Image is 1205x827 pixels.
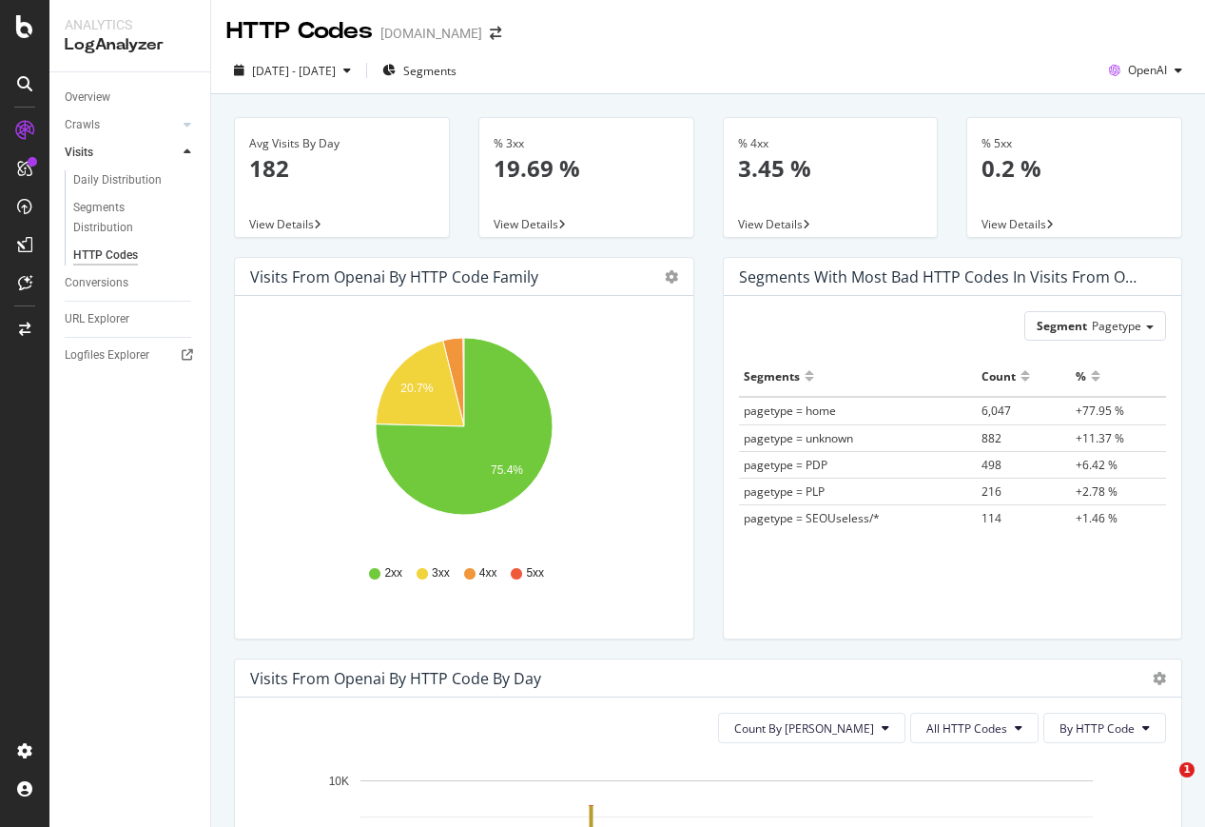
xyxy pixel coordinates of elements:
[981,216,1046,232] span: View Details
[65,88,197,108] a: Overview
[981,510,1001,526] span: 114
[73,246,197,266] a: HTTP Codes
[738,152,923,185] p: 3.45 %
[73,198,179,238] div: Segments Distribution
[250,267,538,286] div: Visits from openai by HTTP Code Family
[981,135,1167,152] div: % 5xx
[738,135,923,152] div: % 4xx
[981,361,1016,391] div: Count
[1128,62,1167,78] span: OpenAI
[744,361,800,391] div: Segments
[65,34,195,56] div: LogAnalyzer
[226,55,359,86] button: [DATE] - [DATE]
[1076,430,1124,446] span: +11.37 %
[665,270,678,284] div: gear
[744,510,880,526] span: pagetype = SEOUseless/*
[718,713,905,743] button: Count By [PERSON_NAME]
[1076,483,1118,500] span: +2.78 %
[249,152,435,185] p: 182
[1179,762,1195,778] span: 1
[65,115,178,135] a: Crawls
[494,216,558,232] span: View Details
[375,55,464,86] button: Segments
[739,267,1138,286] div: Segments with most bad HTTP codes in Visits from openai
[65,143,93,163] div: Visits
[744,430,853,446] span: pagetype = unknown
[73,246,138,266] div: HTTP Codes
[400,383,433,396] text: 20.7%
[250,326,678,547] svg: A chart.
[479,565,497,581] span: 4xx
[926,720,1007,737] span: All HTTP Codes
[1140,762,1186,808] iframe: Intercom live chat
[744,457,827,473] span: pagetype = PDP
[1076,457,1118,473] span: +6.42 %
[981,483,1001,500] span: 216
[73,170,162,190] div: Daily Distribution
[1076,403,1124,419] span: +77.95 %
[491,464,523,478] text: 75.4%
[329,775,349,788] text: 10K
[744,483,825,500] span: pagetype = PLP
[910,713,1039,743] button: All HTTP Codes
[1092,318,1141,334] span: Pagetype
[250,669,541,688] div: Visits from openai by HTTP Code by Day
[526,565,544,581] span: 5xx
[494,152,679,185] p: 19.69 %
[65,309,197,329] a: URL Explorer
[981,430,1001,446] span: 882
[65,88,110,108] div: Overview
[249,135,435,152] div: Avg Visits By Day
[226,15,373,48] div: HTTP Codes
[981,403,1011,419] span: 6,047
[1059,720,1135,737] span: By HTTP Code
[494,135,679,152] div: % 3xx
[981,457,1001,473] span: 498
[65,143,178,163] a: Visits
[65,115,100,135] div: Crawls
[65,273,197,293] a: Conversions
[738,216,803,232] span: View Details
[1043,713,1166,743] button: By HTTP Code
[65,309,129,329] div: URL Explorer
[252,63,336,79] span: [DATE] - [DATE]
[73,170,197,190] a: Daily Distribution
[73,198,197,238] a: Segments Distribution
[432,565,450,581] span: 3xx
[65,345,149,365] div: Logfiles Explorer
[65,345,197,365] a: Logfiles Explorer
[1037,318,1087,334] span: Segment
[65,15,195,34] div: Analytics
[734,720,874,737] span: Count By Day
[1101,55,1190,86] button: OpenAI
[65,273,128,293] div: Conversions
[490,27,501,40] div: arrow-right-arrow-left
[1076,361,1086,391] div: %
[403,63,457,79] span: Segments
[744,403,836,419] span: pagetype = home
[1076,510,1118,526] span: +1.46 %
[384,565,402,581] span: 2xx
[249,216,314,232] span: View Details
[380,24,482,43] div: [DOMAIN_NAME]
[981,152,1167,185] p: 0.2 %
[1153,672,1166,685] div: gear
